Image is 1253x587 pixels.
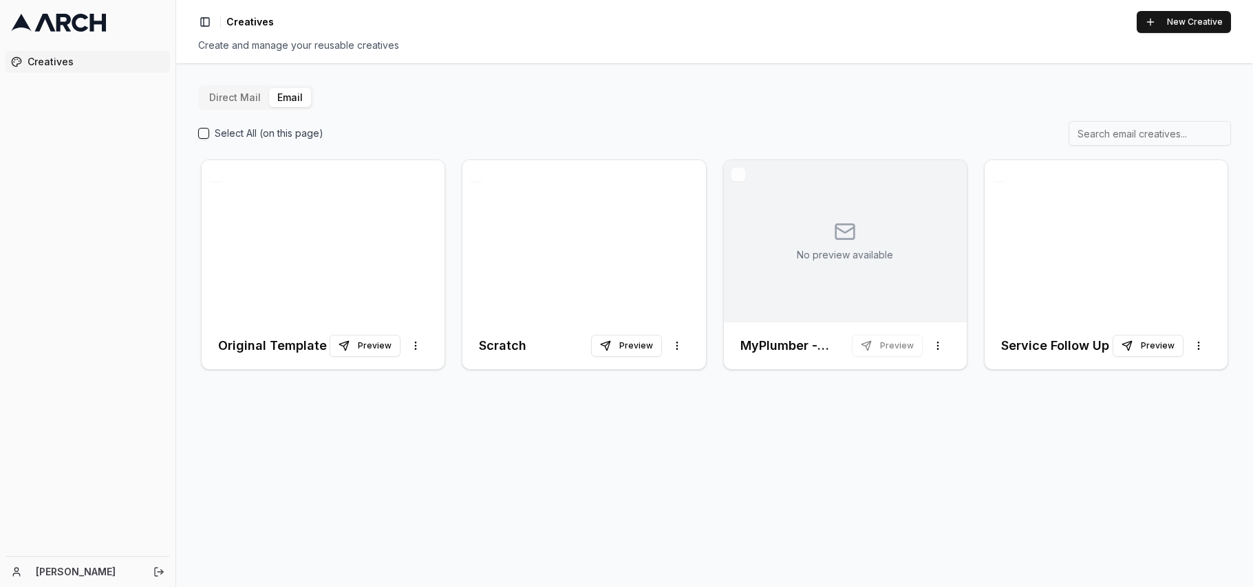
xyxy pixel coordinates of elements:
a: [PERSON_NAME] [36,565,138,579]
button: Preview [330,335,400,357]
h3: Service Follow Up [1001,336,1109,355]
h3: MyPlumber - ORIGINAL TEMPLATE [740,336,852,355]
h3: Original Template [218,336,327,355]
nav: breadcrumb [226,15,274,29]
button: Log out [149,562,169,582]
a: Creatives [6,51,170,73]
h3: Scratch [479,336,526,355]
p: No preview available [797,248,893,262]
svg: No creative preview [834,221,856,243]
button: Preview [1113,335,1184,357]
span: Creatives [28,55,164,69]
label: Select All (on this page) [215,126,323,140]
button: Preview [591,335,662,357]
button: Email [269,88,311,107]
input: Search email creatives... [1069,121,1231,146]
div: Create and manage your reusable creatives [198,38,1231,52]
button: New Creative [1137,11,1231,33]
button: Direct Mail [201,88,269,107]
span: Creatives [226,15,274,29]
